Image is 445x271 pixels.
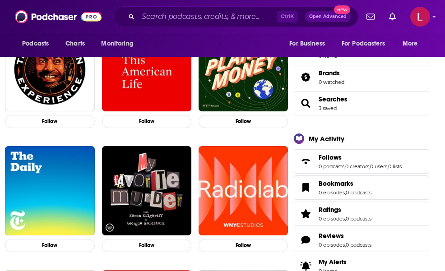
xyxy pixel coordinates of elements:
[345,242,346,248] span: ,
[199,22,288,111] img: Planet Money
[5,146,94,235] img: The Daily
[410,7,430,27] span: Logged in as laura.carr
[336,35,398,52] button: open menu
[297,71,315,83] a: Brands
[319,206,371,214] a: Ratings
[294,175,429,200] span: Bookmarks
[387,163,388,170] span: ,
[410,7,430,27] img: User Profile
[319,105,337,111] a: 3 saved
[319,69,344,77] a: Brands
[60,35,90,52] a: Charts
[294,202,429,226] span: Ratings
[403,37,418,50] span: More
[283,35,336,52] button: open menu
[319,153,402,161] a: Follows
[294,91,429,115] span: Searches
[319,206,341,214] span: Ratings
[319,179,353,188] span: Bookmarks
[101,37,133,50] span: Monitoring
[113,6,358,27] div: Search podcasts, credits, & more...
[396,35,429,52] button: open menu
[319,79,344,85] a: 0 watched
[102,115,191,128] button: Follow
[388,163,402,170] a: 0 lists
[319,258,347,266] span: My Alerts
[346,216,371,222] a: 0 podcasts
[319,216,345,222] a: 0 episodes
[294,149,429,174] span: Follows
[309,14,347,19] span: Open Advanced
[369,163,370,170] span: ,
[199,115,288,128] button: Follow
[294,65,429,89] span: Brands
[297,155,315,168] a: Follows
[305,11,351,22] button: Open AdvancedNew
[319,232,344,240] span: Reviews
[319,163,344,170] a: 0 podcasts
[289,37,325,50] span: For Business
[319,153,342,161] span: Follows
[410,7,430,27] button: Show profile menu
[138,9,277,24] input: Search podcasts, credits, & more...
[199,239,288,252] button: Follow
[345,216,346,222] span: ,
[319,189,345,196] a: 0 episodes
[319,242,345,248] a: 0 episodes
[297,234,315,246] a: Reviews
[334,5,350,14] span: New
[319,95,348,103] a: Searches
[363,9,378,24] a: Show notifications dropdown
[297,207,315,220] a: Ratings
[277,11,298,23] span: Ctrl K
[346,189,371,196] a: 0 podcasts
[102,146,191,235] img: My Favorite Murder with Karen Kilgariff and Georgia Hardstark
[65,37,85,50] span: Charts
[297,181,315,194] a: Bookmarks
[385,9,399,24] a: Show notifications dropdown
[342,37,385,50] span: For Podcasters
[5,239,94,252] button: Follow
[102,22,191,111] img: This American Life
[199,146,288,235] img: Radiolab
[344,163,345,170] span: ,
[5,22,94,111] img: The Joe Rogan Experience
[319,69,340,77] span: Brands
[95,35,145,52] button: open menu
[22,37,49,50] span: Podcasts
[102,239,191,252] button: Follow
[5,115,94,128] button: Follow
[15,8,102,25] img: Podchaser - Follow, Share and Rate Podcasts
[16,35,60,52] button: open menu
[319,179,371,188] a: Bookmarks
[345,163,369,170] a: 0 creators
[309,134,344,143] div: My Activity
[294,228,429,252] span: Reviews
[319,232,371,240] a: Reviews
[297,97,315,110] a: Searches
[346,242,371,248] a: 0 podcasts
[370,163,387,170] a: 0 users
[345,189,346,196] span: ,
